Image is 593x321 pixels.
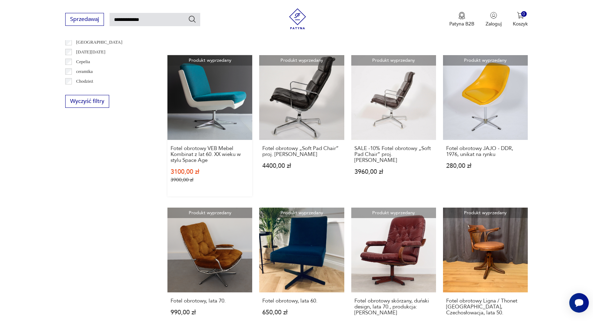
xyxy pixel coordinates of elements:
iframe: Smartsupp widget button [569,293,589,313]
a: Ikona medaluPatyna B2B [449,12,474,27]
button: Patyna B2B [449,12,474,27]
p: 3960,00 zł [354,169,433,175]
a: Produkt wyprzedanySALE -10% Fotel obrotowy „Soft Pad Chair” proj. Charles EamesSALE -10% Fotel ob... [351,55,436,196]
p: 280,00 zł [446,163,525,169]
p: Cepelia [76,58,90,66]
h3: SALE -10% Fotel obrotowy „Soft Pad Chair” proj. [PERSON_NAME] [354,145,433,163]
p: Zaloguj [486,21,502,27]
p: 990,00 zł [171,309,249,315]
a: Produkt wyprzedanyFotel obrotowy VEB Mebel Kombinat z lat 60. XX wieku w stylu Space AgeFotel obr... [167,55,252,196]
p: Ćmielów [76,87,93,95]
h3: Fotel obrotowy JAJO - DDR, 1976, unikat na rynku [446,145,525,157]
h3: Fotel obrotowy „Soft Pad Chair” proj. [PERSON_NAME] [262,145,341,157]
p: 3100,00 zł [171,169,249,175]
p: Koszyk [513,21,528,27]
img: Patyna - sklep z meblami i dekoracjami vintage [287,8,308,29]
button: Sprzedawaj [65,13,104,26]
img: Ikonka użytkownika [490,12,497,19]
p: ceramika [76,68,93,75]
button: Wyczyść filtry [65,95,109,108]
p: [DATE][DATE] [76,48,105,56]
img: Ikona koszyka [517,12,524,19]
p: Chodzież [76,77,93,85]
button: 0Koszyk [513,12,528,27]
p: 650,00 zł [262,309,341,315]
button: Zaloguj [486,12,502,27]
p: 3900,00 zł [171,177,249,183]
h3: Fotel obrotowy, lata 70. [171,298,249,304]
h3: Fotel obrotowy, lata 60. [262,298,341,304]
h3: Fotel obrotowy Ligna / Thonet [GEOGRAPHIC_DATA], Czechosłowacja, lata 50. [446,298,525,316]
h3: Fotel obrotowy skórzany, duński design, lata 70., produkcja: [PERSON_NAME] [354,298,433,316]
a: Sprzedawaj [65,17,104,22]
p: [GEOGRAPHIC_DATA] [76,38,122,46]
button: Szukaj [188,15,196,23]
p: Patyna B2B [449,21,474,27]
a: Produkt wyprzedanyFotel obrotowy JAJO - DDR, 1976, unikat na rynkuFotel obrotowy JAJO - DDR, 1976... [443,55,528,196]
h3: Fotel obrotowy VEB Mebel Kombinat z lat 60. XX wieku w stylu Space Age [171,145,249,163]
a: Produkt wyprzedanyFotel obrotowy „Soft Pad Chair” proj. Charles EamesFotel obrotowy „Soft Pad Cha... [259,55,344,196]
p: 4400,00 zł [262,163,341,169]
img: Ikona medalu [458,12,465,20]
div: 0 [521,11,527,17]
